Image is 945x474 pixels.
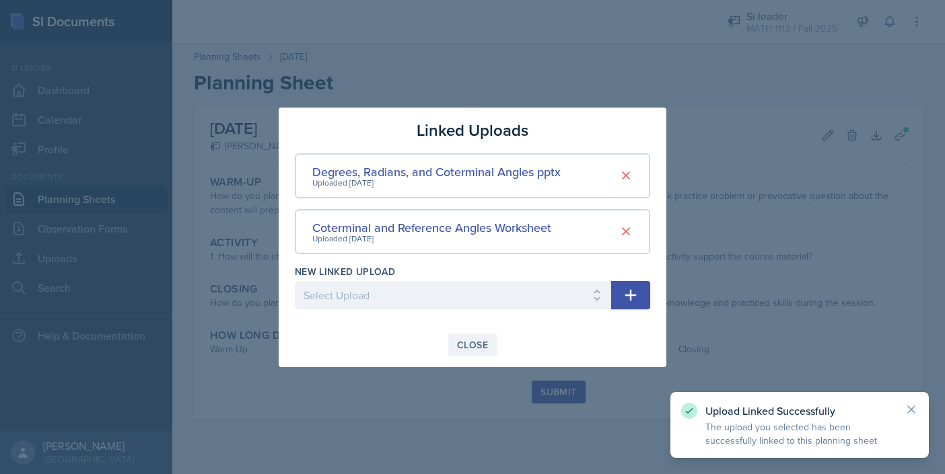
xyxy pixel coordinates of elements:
p: The upload you selected has been successfully linked to this planning sheet [705,420,894,447]
div: Degrees, Radians, and Coterminal Angles pptx [312,163,561,181]
h3: Linked Uploads [417,118,528,143]
div: Coterminal and Reference Angles Worksheet [312,219,551,237]
div: Uploaded [DATE] [312,177,561,189]
label: New Linked Upload [295,265,395,278]
p: Upload Linked Successfully [705,404,894,418]
button: Close [448,333,497,356]
div: Close [457,340,488,350]
div: Uploaded [DATE] [312,233,551,245]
